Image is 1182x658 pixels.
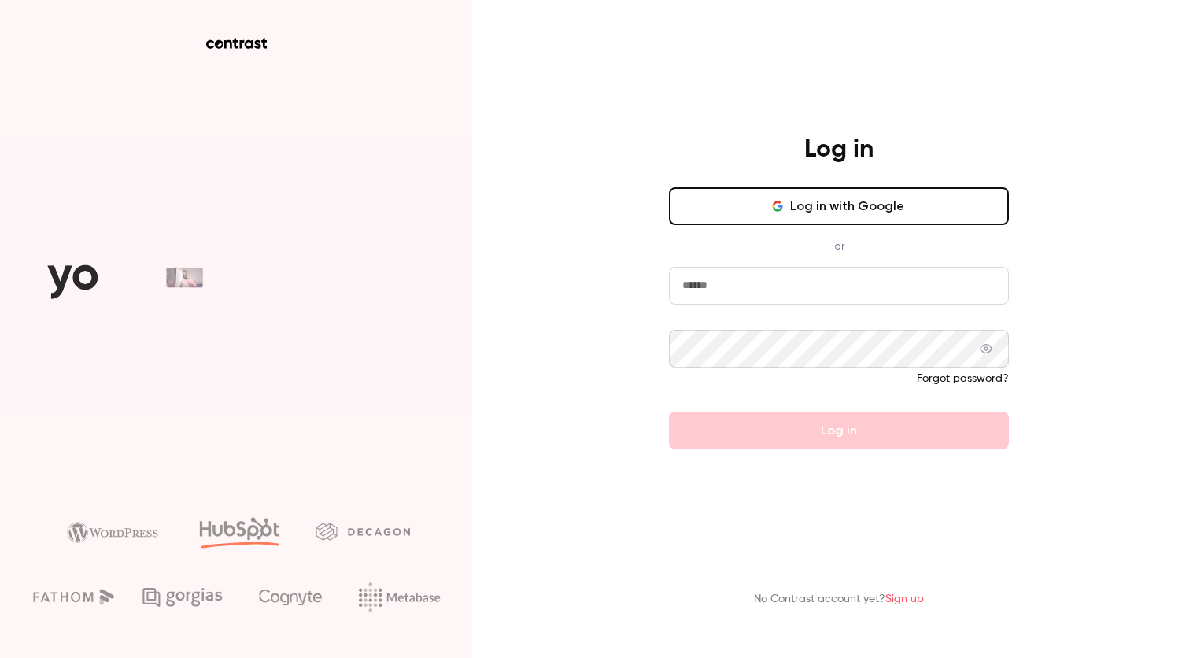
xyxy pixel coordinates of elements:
[917,373,1009,384] a: Forgot password?
[316,523,410,540] img: decagon
[885,593,924,604] a: Sign up
[669,187,1009,225] button: Log in with Google
[754,591,924,608] p: No Contrast account yet?
[826,238,852,254] span: or
[804,134,874,165] h4: Log in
